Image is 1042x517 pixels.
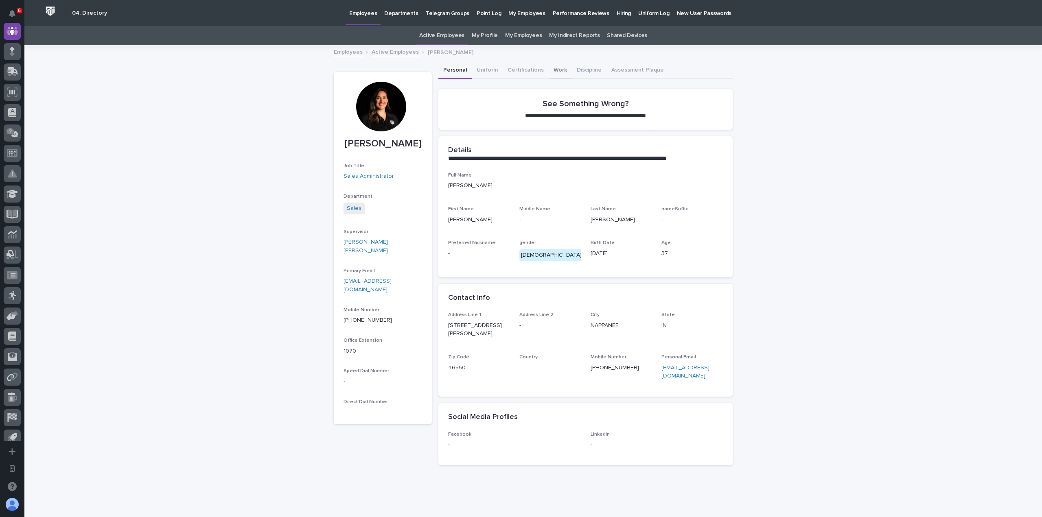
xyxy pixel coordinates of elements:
span: Job Title [344,164,364,168]
a: [EMAIL_ADDRESS][DOMAIN_NAME] [661,365,709,379]
span: LinkedIn [591,432,610,437]
button: Add a new app... [4,443,21,460]
button: Uniform [472,62,503,79]
button: Start new chat [138,129,148,138]
button: Open workspace settings [4,460,21,477]
span: Country [519,355,538,360]
p: - [519,321,581,330]
a: [PHONE_NUMBER] [591,365,639,371]
span: gender [519,240,536,245]
div: We're available if you need us! [28,134,103,141]
span: nameSuffix [661,207,688,212]
span: Pylon [81,151,99,157]
a: My Employees [505,26,542,45]
img: Workspace Logo [43,4,58,19]
button: Personal [438,62,472,79]
span: Supervisor [344,229,368,234]
div: Start new chat [28,126,134,134]
span: Help Docs [16,103,44,111]
a: My Indirect Reports [549,26,600,45]
a: Active Employees [419,26,464,45]
p: 46550 [448,364,510,372]
span: Mobile Number [344,308,379,312]
a: Powered byPylon [57,151,99,157]
button: Work [549,62,572,79]
span: First Name [448,207,474,212]
span: Middle Name [519,207,550,212]
button: users-avatar [4,496,21,513]
p: - [448,441,581,449]
span: Address Line 2 [519,312,554,317]
h2: See Something Wrong? [543,99,629,109]
span: Direct Dial Number [344,399,388,404]
h2: 04. Directory [72,10,107,17]
span: Onboarding Call [59,103,104,111]
div: Notifications6 [10,10,21,23]
span: Mobile Number [591,355,626,360]
h2: Social Media Profiles [448,413,518,422]
span: Personal Email [661,355,696,360]
div: 🔗 [51,104,57,110]
p: [PERSON_NAME] [428,47,473,56]
span: Preferred Nickname [448,240,495,245]
span: Office Extension [344,338,382,343]
button: Open support chat [4,478,21,495]
span: Primary Email [344,268,375,273]
a: Sales Administrator [344,172,394,181]
p: [DATE] [591,249,652,258]
span: Zip Code [448,355,469,360]
p: - [661,216,723,224]
p: [STREET_ADDRESS][PERSON_NAME] [448,321,510,338]
a: 🔗Onboarding Call [48,100,107,114]
span: Address Line 1 [448,312,481,317]
span: City [591,312,600,317]
span: Speed Dial Number [344,369,389,373]
h2: Contact Info [448,294,490,303]
p: [PERSON_NAME] [591,216,652,224]
p: NAPPANEE [591,321,652,330]
span: Facebook [448,432,471,437]
a: Shared Devices [607,26,647,45]
p: - [519,216,581,224]
span: Full Name [448,173,472,178]
img: 1736555164131-43832dd5-751b-4058-ba23-39d91318e5a0 [8,126,23,141]
p: Welcome 👋 [8,33,148,46]
p: - [519,364,581,372]
a: [EMAIL_ADDRESS][DOMAIN_NAME] [344,278,392,292]
p: - [344,377,422,386]
a: Employees [334,47,363,56]
img: Stacker [8,8,24,24]
p: 1070 [344,347,422,356]
a: [PERSON_NAME] [PERSON_NAME] [344,238,422,255]
a: [PHONE_NUMBER] [344,317,392,323]
span: Age [661,240,671,245]
span: Department [344,194,372,199]
p: 6 [18,8,21,13]
button: Discipline [572,62,606,79]
button: Notifications [4,5,21,22]
p: [PERSON_NAME] [344,138,422,150]
p: 37 [661,249,723,258]
p: [PERSON_NAME] [448,181,723,190]
p: How can we help? [8,46,148,59]
span: Birth Date [591,240,615,245]
p: [PERSON_NAME] [448,216,510,224]
p: - [591,441,723,449]
div: [DEMOGRAPHIC_DATA] [519,249,583,261]
button: Assessment Plaque [606,62,669,79]
a: 📖Help Docs [5,100,48,114]
span: Last Name [591,207,616,212]
span: State [661,312,675,317]
h2: Details [448,146,472,155]
div: 📖 [8,104,15,110]
button: Certifications [503,62,549,79]
p: - [448,249,510,258]
a: Sales [347,204,361,213]
p: IN [661,321,723,330]
a: My Profile [472,26,498,45]
a: Active Employees [372,47,419,56]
